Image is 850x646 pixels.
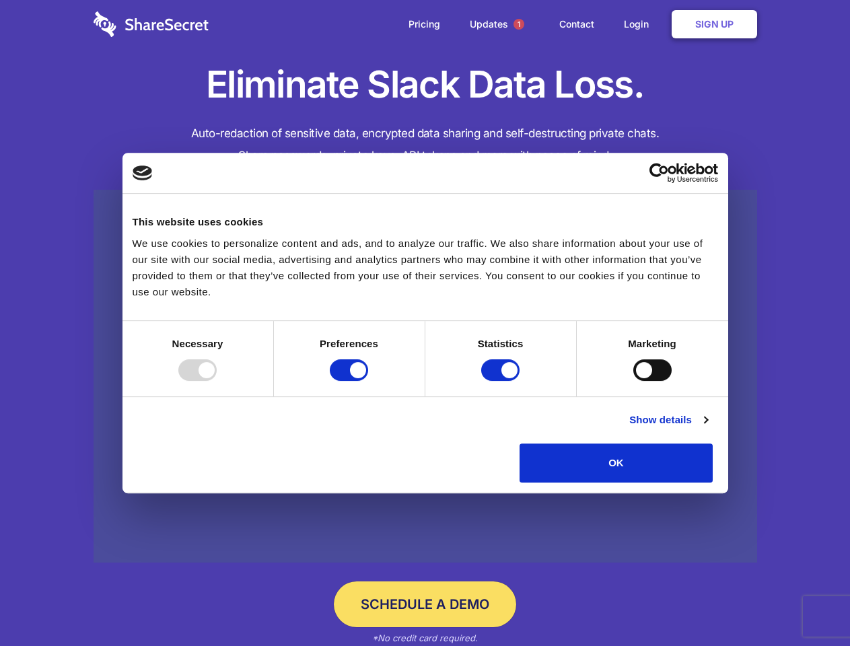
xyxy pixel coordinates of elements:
div: This website uses cookies [133,214,718,230]
span: 1 [513,19,524,30]
strong: Marketing [628,338,676,349]
img: logo-wordmark-white-trans-d4663122ce5f474addd5e946df7df03e33cb6a1c49d2221995e7729f52c070b2.svg [94,11,209,37]
button: OK [520,443,713,482]
div: We use cookies to personalize content and ads, and to analyze our traffic. We also share informat... [133,236,718,300]
a: Schedule a Demo [334,581,516,627]
a: Usercentrics Cookiebot - opens in a new window [600,163,718,183]
a: Sign Up [672,10,757,38]
a: Contact [546,3,608,45]
strong: Statistics [478,338,524,349]
strong: Preferences [320,338,378,349]
em: *No credit card required. [372,633,478,643]
h1: Eliminate Slack Data Loss. [94,61,757,109]
img: logo [133,166,153,180]
a: Wistia video thumbnail [94,190,757,563]
a: Login [610,3,669,45]
a: Show details [629,412,707,428]
strong: Necessary [172,338,223,349]
a: Pricing [395,3,454,45]
h4: Auto-redaction of sensitive data, encrypted data sharing and self-destructing private chats. Shar... [94,122,757,167]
